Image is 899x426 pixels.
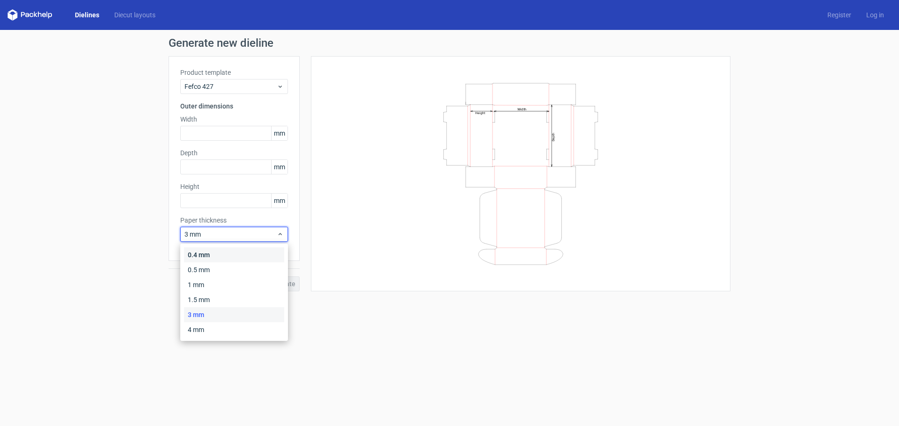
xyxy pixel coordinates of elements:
label: Product template [180,68,288,77]
a: Log in [859,10,892,20]
span: mm [271,160,287,174]
a: Dielines [67,10,107,20]
span: mm [271,126,287,140]
label: Height [180,182,288,191]
div: 4 mm [184,322,284,337]
span: mm [271,194,287,208]
div: 0.4 mm [184,247,284,262]
div: 1.5 mm [184,292,284,307]
text: Width [517,107,526,111]
div: 1 mm [184,277,284,292]
h3: Outer dimensions [180,101,288,111]
span: Fefco 427 [184,82,277,91]
text: Height [475,111,485,115]
h1: Generate new dieline [169,37,730,49]
label: Width [180,115,288,124]
text: Depth [552,132,555,141]
a: Diecut layouts [107,10,163,20]
label: Paper thickness [180,216,288,225]
div: 3 mm [184,307,284,322]
span: 3 mm [184,230,277,239]
label: Depth [180,148,288,158]
a: Register [820,10,859,20]
div: 0.5 mm [184,262,284,277]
